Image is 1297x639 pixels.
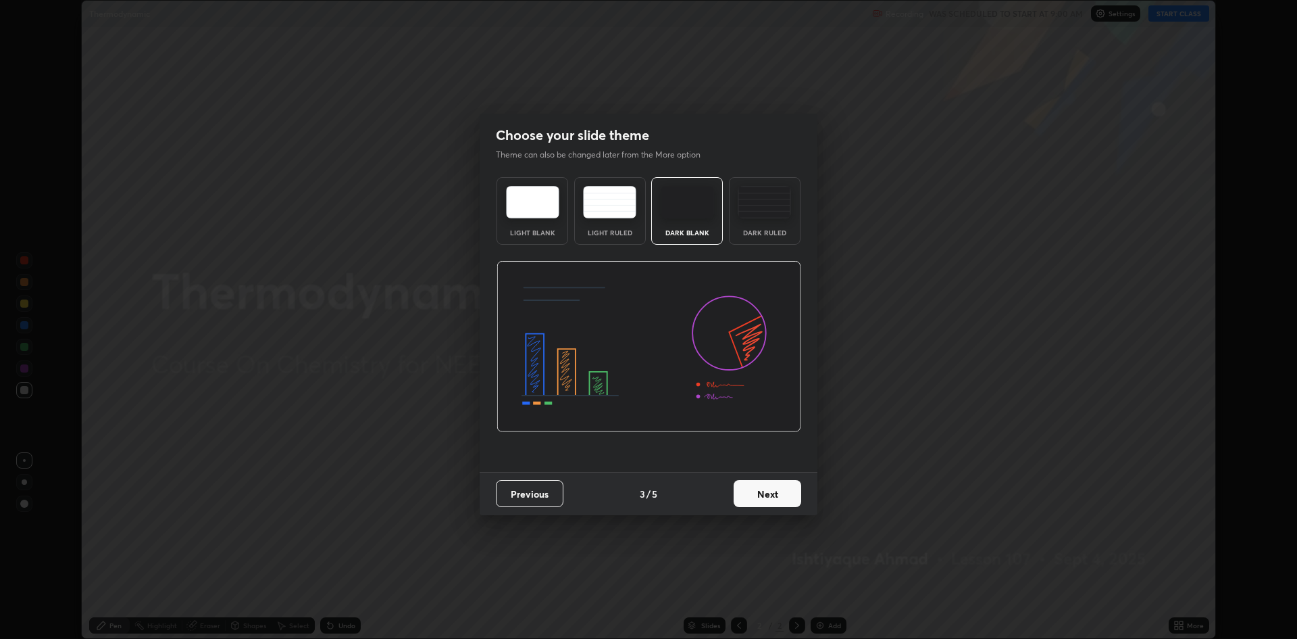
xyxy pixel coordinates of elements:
div: Dark Blank [660,229,714,236]
div: Dark Ruled [738,229,792,236]
div: Light Ruled [583,229,637,236]
h4: 5 [652,487,657,501]
img: darkTheme.f0cc69e5.svg [661,186,714,218]
img: darkRuledTheme.de295e13.svg [738,186,791,218]
button: Next [734,480,801,507]
div: Light Blank [505,229,559,236]
h4: 3 [640,487,645,501]
h2: Choose your slide theme [496,126,649,144]
img: lightTheme.e5ed3b09.svg [506,186,559,218]
h4: / [646,487,651,501]
button: Previous [496,480,563,507]
img: lightRuledTheme.5fabf969.svg [583,186,636,218]
img: darkThemeBanner.d06ce4a2.svg [497,261,801,433]
p: Theme can also be changed later from the More option [496,149,715,161]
